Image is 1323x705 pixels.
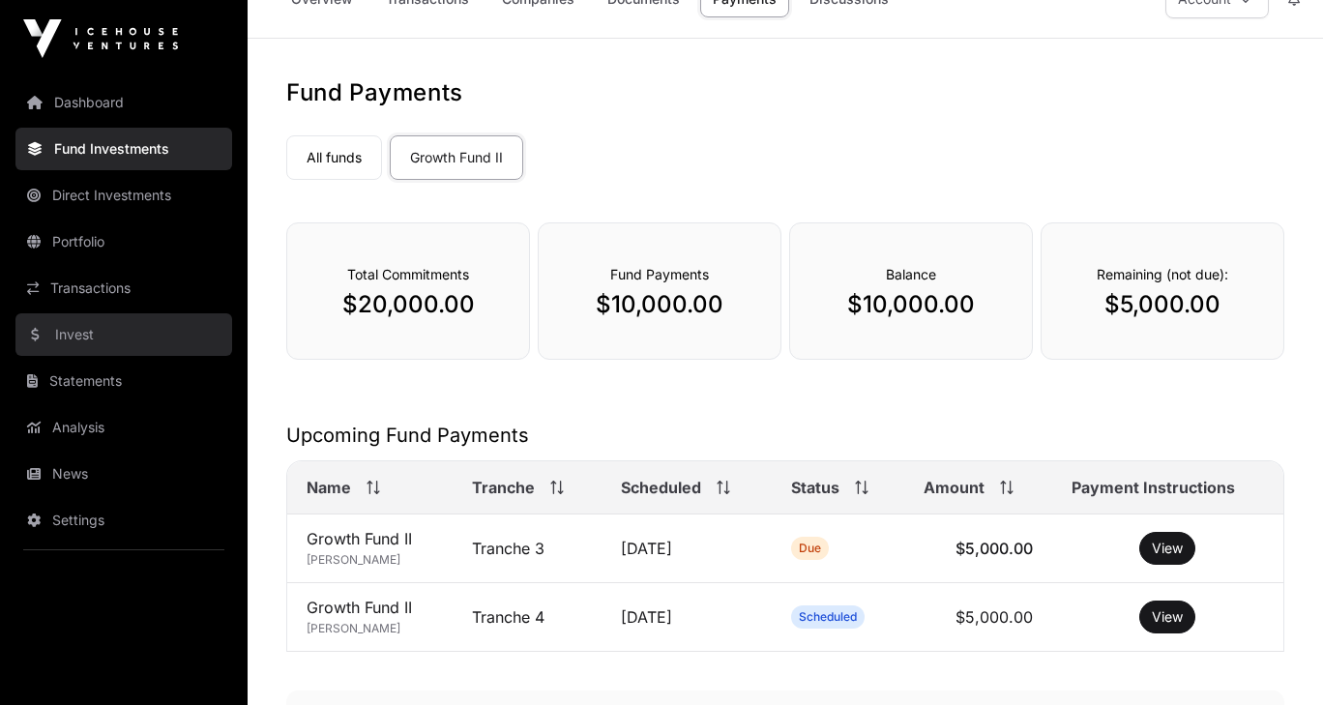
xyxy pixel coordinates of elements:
td: Growth Fund II [287,514,453,583]
a: Dashboard [15,81,232,124]
a: Settings [15,499,232,542]
a: Portfolio [15,220,232,263]
button: View [1139,601,1195,633]
span: Scheduled [799,609,857,625]
p: $20,000.00 [326,289,490,320]
span: [PERSON_NAME] [307,621,400,635]
span: $5,000.00 [955,539,1033,558]
span: Amount [924,476,985,499]
span: Due [799,541,821,556]
a: Statements [15,360,232,402]
a: Fund Investments [15,128,232,170]
a: Direct Investments [15,174,232,217]
a: Analysis [15,406,232,449]
a: Invest [15,313,232,356]
span: Payment Instructions [1072,476,1235,499]
span: [PERSON_NAME] [307,552,400,567]
span: Fund Payments [610,266,709,282]
td: Tranche 4 [453,583,603,652]
td: [DATE] [602,514,771,583]
img: Icehouse Ventures Logo [23,19,178,58]
button: View [1139,532,1195,565]
span: Remaining (not due): [1097,266,1228,282]
td: [DATE] [602,583,771,652]
span: $5,000.00 [955,607,1033,627]
span: Balance [886,266,936,282]
a: News [15,453,232,495]
span: Scheduled [621,476,701,499]
p: $5,000.00 [1080,289,1245,320]
iframe: Chat Widget [1226,612,1323,705]
h1: Fund Payments [286,77,1284,108]
a: Transactions [15,267,232,309]
p: $10,000.00 [829,289,993,320]
p: $10,000.00 [577,289,742,320]
td: Tranche 3 [453,514,603,583]
h2: Upcoming Fund Payments [286,422,1284,449]
a: Growth Fund II [390,135,523,180]
a: All funds [286,135,382,180]
span: Status [791,476,839,499]
span: Name [307,476,351,499]
span: Total Commitments [347,266,469,282]
span: Tranche [472,476,535,499]
td: Growth Fund II [287,583,453,652]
